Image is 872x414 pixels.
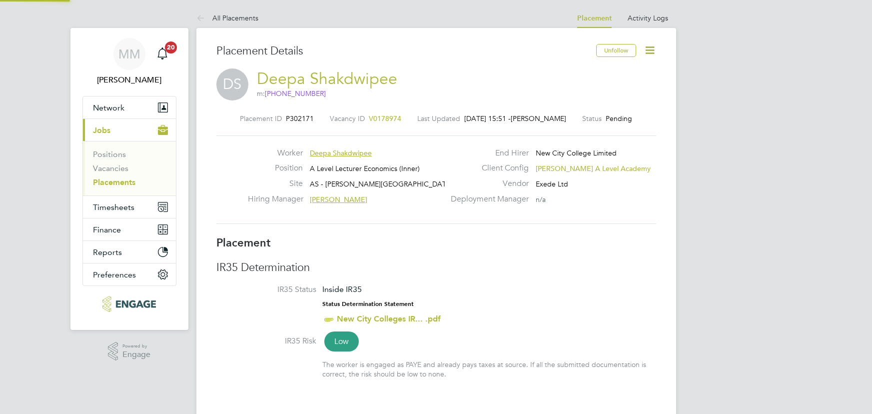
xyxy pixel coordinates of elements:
strong: Status Determination Statement [322,300,414,307]
a: Placements [93,177,135,187]
span: Jobs [93,125,110,135]
span: V0178974 [369,114,401,123]
span: n/a [536,195,546,204]
span: Maddy Maguire [82,74,176,86]
img: xede-logo-retina.png [102,296,156,312]
span: Exede Ltd [536,179,568,188]
h3: IR35 Determination [216,260,656,275]
span: P302171 [286,114,314,123]
label: Worker [248,148,303,158]
a: Positions [93,149,126,159]
label: Vacancy ID [330,114,365,123]
a: Powered byEngage [108,342,150,361]
a: Go to home page [82,296,176,312]
span: [PHONE_NUMBER] [265,89,326,98]
button: Network [83,96,176,118]
b: Placement [216,236,271,249]
label: Status [582,114,602,123]
a: Activity Logs [628,13,668,22]
span: Powered by [122,342,150,350]
span: Reports [93,247,122,257]
button: Finance [83,218,176,240]
span: Low [324,331,359,351]
label: Placement ID [240,114,282,123]
span: Preferences [93,270,136,279]
label: Deployment Manager [445,194,529,204]
label: Vendor [445,178,529,189]
span: [PERSON_NAME] A Level Academy [536,164,651,173]
label: Last Updated [417,114,460,123]
span: Deepa Shakdwipee [310,148,372,157]
h3: Placement Details [216,44,589,58]
span: MM [118,47,140,60]
label: Site [248,178,303,189]
span: Engage [122,350,150,359]
a: Vacancies [93,163,128,173]
a: Deepa Shakdwipee [257,69,397,88]
span: DS [216,68,248,100]
span: Finance [93,225,121,234]
span: A Level Lecturer Economics (Inner) [310,164,420,173]
a: New City Colleges IR... .pdf [337,314,441,323]
span: [PERSON_NAME] [310,195,367,204]
button: Timesheets [83,196,176,218]
label: Hiring Manager [248,194,303,204]
label: End Hirer [445,148,529,158]
span: [DATE] 15:51 - [464,114,511,123]
div: Jobs [83,141,176,195]
label: IR35 Risk [216,336,316,346]
a: All Placements [196,13,258,22]
span: Pending [606,114,632,123]
label: IR35 Status [216,284,316,295]
span: AS - [PERSON_NAME][GEOGRAPHIC_DATA] [310,179,453,188]
button: Preferences [83,263,176,285]
span: [PERSON_NAME] [511,114,566,123]
a: MM[PERSON_NAME] [82,38,176,86]
button: Reports [83,241,176,263]
label: Position [248,163,303,173]
button: Unfollow [596,44,636,57]
a: Placement [577,14,612,22]
span: Timesheets [93,202,134,212]
div: The worker is engaged as PAYE and already pays taxes at source. If all the submitted documentatio... [322,360,656,378]
span: 20 [165,41,177,53]
span: Inside IR35 [322,284,362,294]
span: New City College Limited [536,148,617,157]
a: 20 [152,38,172,70]
span: Network [93,103,124,112]
label: Client Config [445,163,529,173]
span: m: [257,89,326,98]
button: Jobs [83,119,176,141]
nav: Main navigation [70,28,188,330]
